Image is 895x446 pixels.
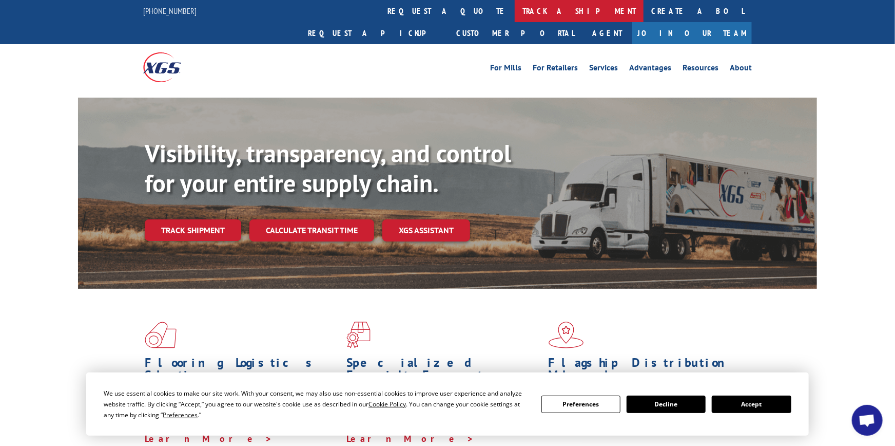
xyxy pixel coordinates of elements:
[712,396,791,413] button: Accept
[549,357,743,386] h1: Flagship Distribution Model
[145,219,241,241] a: Track shipment
[145,357,339,386] h1: Flooring Logistics Solutions
[143,6,197,16] a: [PHONE_NUMBER]
[104,388,529,420] div: We use essential cookies to make our site work. With your consent, we may also use non-essential ...
[145,137,511,199] b: Visibility, transparency, and control for your entire supply chain.
[382,219,470,241] a: XGS ASSISTANT
[346,357,540,386] h1: Specialized Freight Experts
[449,22,582,44] a: Customer Portal
[541,396,620,413] button: Preferences
[533,64,578,75] a: For Retailers
[163,411,198,419] span: Preferences
[683,64,718,75] a: Resources
[300,22,449,44] a: Request a pickup
[346,433,474,444] a: Learn More >
[629,64,671,75] a: Advantages
[86,373,809,436] div: Cookie Consent Prompt
[249,219,374,241] a: Calculate transit time
[582,22,632,44] a: Agent
[627,396,706,413] button: Decline
[589,64,618,75] a: Services
[730,64,752,75] a: About
[852,405,883,436] div: Open chat
[346,322,371,348] img: xgs-icon-focused-on-flooring-red
[145,322,177,348] img: xgs-icon-total-supply-chain-intelligence-red
[549,322,584,348] img: xgs-icon-flagship-distribution-model-red
[368,400,406,408] span: Cookie Policy
[145,433,273,444] a: Learn More >
[490,64,521,75] a: For Mills
[632,22,752,44] a: Join Our Team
